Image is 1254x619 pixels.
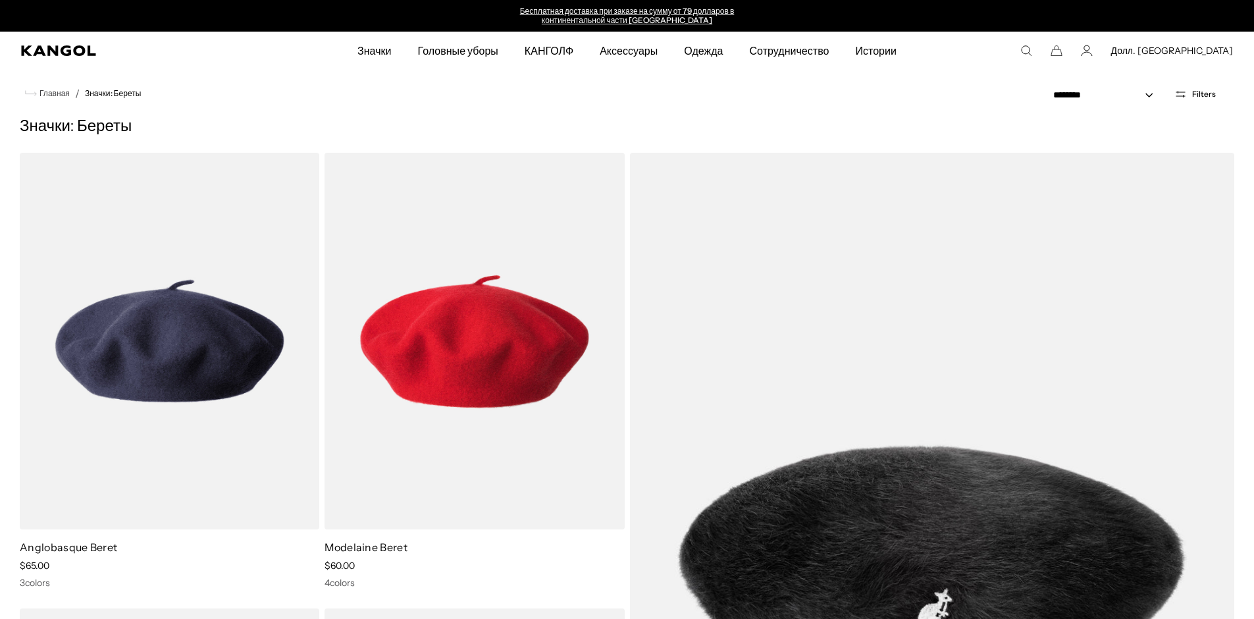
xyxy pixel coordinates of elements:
[344,32,404,70] a: Значки
[520,6,735,25] a: Бесплатная доставка при заказе на сумму от 79 долларов в континентальной части [GEOGRAPHIC_DATA]
[357,44,391,57] ya-tr-span: Значки
[1192,90,1216,99] span: Filters
[1051,45,1062,57] button: Корзина
[671,32,736,70] a: Одежда
[20,119,132,135] ya-tr-span: Значки: Береты
[39,88,70,98] ya-tr-span: Главная
[1020,45,1032,57] summary: Ищите здесь
[511,32,587,70] a: КАНГОЛФ
[21,45,236,56] a: Кангол
[525,44,573,57] ya-tr-span: КАНГОЛФ
[20,541,117,554] a: Anglobasque Beret
[855,44,897,57] ya-tr-span: Истории
[325,153,624,529] img: Modelaine Beret
[20,153,319,529] img: Anglobasque Beret
[1111,45,1233,57] button: Долл. [GEOGRAPHIC_DATA]
[70,86,80,101] li: /
[492,7,763,25] div: Объявление
[1166,88,1224,100] button: Open filters
[587,32,671,70] a: Аксессуары
[405,32,511,70] a: Головные уборы
[684,44,723,57] ya-tr-span: Одежда
[492,7,763,25] div: 1 из 2
[737,32,843,70] a: Сотрудничество
[1081,45,1093,57] a: Учетная запись
[492,7,763,25] slideshow-component: Панель объявлений
[325,560,355,572] span: $60.00
[20,560,49,572] span: $65.00
[85,88,142,98] ya-tr-span: Значки: Береты
[325,541,407,554] a: Modelaine Beret
[25,88,70,99] a: Главная
[325,577,624,589] div: 4 colors
[600,44,658,57] ya-tr-span: Аксессуары
[750,44,829,57] ya-tr-span: Сотрудничество
[418,44,498,57] ya-tr-span: Головные уборы
[842,32,910,70] a: Истории
[85,89,142,98] a: Значки: Береты
[20,577,319,589] div: 3 colors
[1048,88,1166,102] select: Sort by: Featured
